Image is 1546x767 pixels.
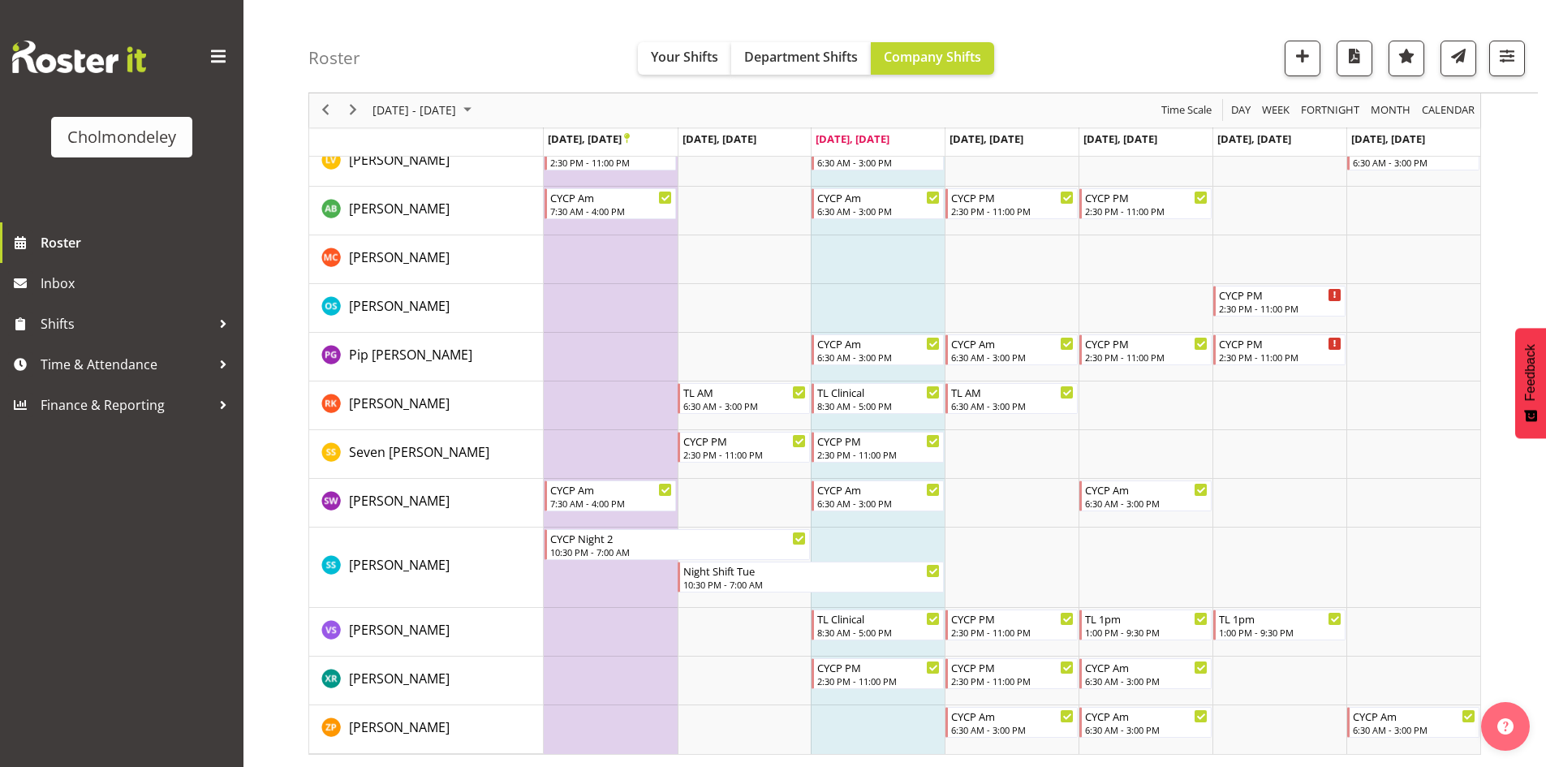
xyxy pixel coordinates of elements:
td: Mellie Brandt resource [309,187,544,235]
a: [PERSON_NAME] [349,394,450,413]
span: Week [1260,101,1291,121]
td: Pip Bates resource [309,333,544,381]
div: Sue Simkiss"s event - Night Shift Tue Begin From Tuesday, September 23, 2025 at 10:30:00 PM GMT+1... [678,562,944,592]
div: 6:30 AM - 3:00 PM [1353,156,1475,169]
div: Victoria Spackman"s event - TL 1pm Begin From Saturday, September 27, 2025 at 1:00:00 PM GMT+12:0... [1213,610,1346,640]
div: CYCP PM [1219,335,1341,351]
div: CYCP Night 2 [550,530,807,546]
div: Seven Smalley"s event - CYCP PM Begin From Tuesday, September 23, 2025 at 2:30:00 PM GMT+12:00 En... [678,432,810,463]
a: [PERSON_NAME] [349,620,450,640]
div: Ruby Kerr"s event - TL AM Begin From Tuesday, September 23, 2025 at 6:30:00 AM GMT+12:00 Ends At ... [678,383,810,414]
td: Xaia Reddy resource [309,657,544,705]
div: 6:30 AM - 3:00 PM [951,723,1074,736]
div: Sophie Walton"s event - CYCP Am Begin From Friday, September 26, 2025 at 6:30:00 AM GMT+12:00 End... [1079,480,1212,511]
div: CYCP Am [817,481,940,498]
div: 6:30 AM - 3:00 PM [817,205,940,218]
span: Finance & Reporting [41,393,211,417]
td: Lynne Veal resource [309,138,544,187]
button: Company Shifts [871,42,994,75]
td: Ruby Kerr resource [309,381,544,430]
div: TL 1pm [1085,610,1208,627]
span: [PERSON_NAME] [349,394,450,412]
button: Timeline Month [1368,101,1414,121]
div: 7:30 AM - 4:00 PM [550,205,673,218]
div: Mellie Brandt"s event - CYCP Am Begin From Wednesday, September 24, 2025 at 6:30:00 AM GMT+12:00 ... [812,188,944,219]
td: Sue Simkiss resource [309,528,544,608]
span: Inbox [41,271,235,295]
div: Pip Bates"s event - CYCP PM Begin From Friday, September 26, 2025 at 2:30:00 PM GMT+12:00 Ends At... [1079,334,1212,365]
span: [DATE], [DATE] [950,131,1023,146]
td: Otis Swallow resource [309,284,544,333]
div: Cholmondeley [67,125,176,149]
div: Ruby Kerr"s event - TL AM Begin From Thursday, September 25, 2025 at 6:30:00 AM GMT+12:00 Ends At... [945,383,1078,414]
span: [PERSON_NAME] [349,151,450,169]
span: Roster [41,231,235,255]
span: [PERSON_NAME] [349,248,450,266]
span: Day [1229,101,1252,121]
td: Zoe Palmer resource [309,705,544,754]
div: 2:30 PM - 11:00 PM [951,626,1074,639]
div: 2:30 PM - 11:00 PM [817,674,940,687]
button: Highlight an important date within the roster. [1389,41,1424,76]
div: 2:30 PM - 11:00 PM [1219,351,1341,364]
button: Add a new shift [1285,41,1320,76]
div: CYCP Am [951,335,1074,351]
td: Sophie Walton resource [309,479,544,528]
div: Seven Smalley"s event - CYCP PM Begin From Wednesday, September 24, 2025 at 2:30:00 PM GMT+12:00 ... [812,432,944,463]
div: TL Clinical [817,384,940,400]
div: Sue Simkiss"s event - CYCP Night 2 Begin From Monday, September 22, 2025 at 10:30:00 PM GMT+12:00... [545,529,811,560]
div: 2:30 PM - 11:00 PM [1085,351,1208,364]
div: previous period [312,93,339,127]
span: [DATE], [DATE] [1217,131,1291,146]
div: CYCP Am [550,481,673,498]
img: help-xxl-2.png [1497,718,1514,735]
div: 1:00 PM - 9:30 PM [1085,626,1208,639]
div: Pip Bates"s event - CYCP Am Begin From Wednesday, September 24, 2025 at 6:30:00 AM GMT+12:00 Ends... [812,334,944,365]
h4: Roster [308,49,360,67]
div: 2:30 PM - 11:00 PM [951,674,1074,687]
span: [PERSON_NAME] [349,556,450,574]
span: Department Shifts [744,48,858,66]
button: Month [1419,101,1478,121]
div: CYCP Am [1085,708,1208,724]
div: next period [339,93,367,127]
span: Month [1369,101,1412,121]
div: 6:30 AM - 3:00 PM [817,351,940,364]
div: 2:30 PM - 11:00 PM [951,205,1074,218]
div: 6:30 AM - 3:00 PM [1085,674,1208,687]
div: Victoria Spackman"s event - TL Clinical Begin From Wednesday, September 24, 2025 at 8:30:00 AM GM... [812,610,944,640]
button: Feedback - Show survey [1515,328,1546,438]
div: CYCP Am [550,189,673,205]
button: Download a PDF of the roster according to the set date range. [1337,41,1372,76]
div: TL AM [683,384,806,400]
button: Fortnight [1298,101,1363,121]
div: CYCP PM [1085,335,1208,351]
div: 6:30 AM - 3:00 PM [951,399,1074,412]
div: TL 1pm [1219,610,1341,627]
span: Time Scale [1160,101,1213,121]
a: [PERSON_NAME] [349,717,450,737]
div: 6:30 AM - 3:00 PM [817,497,940,510]
div: CYCP Am [1353,708,1475,724]
div: September 22 - 28, 2025 [367,93,481,127]
div: Pip Bates"s event - CYCP PM Begin From Saturday, September 27, 2025 at 2:30:00 PM GMT+12:00 Ends ... [1213,334,1346,365]
div: 10:30 PM - 7:00 AM [550,545,807,558]
span: [PERSON_NAME] [349,670,450,687]
span: Pip [PERSON_NAME] [349,346,472,364]
span: Seven [PERSON_NAME] [349,443,489,461]
div: CYCP PM [951,659,1074,675]
div: 2:30 PM - 11:00 PM [1085,205,1208,218]
div: 6:30 AM - 3:00 PM [1085,497,1208,510]
span: [DATE], [DATE] [548,131,630,146]
div: 2:30 PM - 11:00 PM [550,156,673,169]
div: CYCP Am [1085,481,1208,498]
span: [PERSON_NAME] [349,297,450,315]
div: Mellie Brandt"s event - CYCP Am Begin From Monday, September 22, 2025 at 7:30:00 AM GMT+12:00 End... [545,188,677,219]
td: Mike Cunningham resource [309,235,544,284]
div: 2:30 PM - 11:00 PM [817,448,940,461]
a: [PERSON_NAME] [349,555,450,575]
span: Feedback [1523,344,1538,401]
div: Mellie Brandt"s event - CYCP PM Begin From Thursday, September 25, 2025 at 2:30:00 PM GMT+12:00 E... [945,188,1078,219]
span: [PERSON_NAME] [349,492,450,510]
span: [DATE], [DATE] [1351,131,1425,146]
